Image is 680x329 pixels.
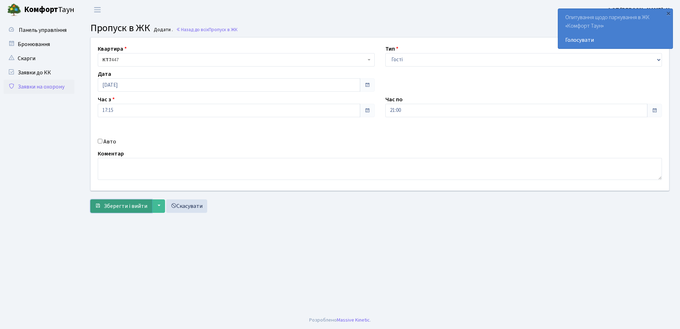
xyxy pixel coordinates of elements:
label: Час з [98,95,115,104]
div: Опитування щодо паркування в ЖК «Комфорт Таун» [558,9,673,49]
span: Панель управління [19,26,67,34]
b: КТ7 [102,56,111,63]
div: × [665,10,672,17]
button: Зберегти і вийти [90,199,152,213]
span: <b>КТ7</b>&nbsp;&nbsp;&nbsp;447 [98,53,375,67]
label: Квартира [98,45,127,53]
label: Тип [385,45,398,53]
b: Комфорт [24,4,58,15]
span: Таун [24,4,74,16]
a: Заявки до КК [4,66,74,80]
a: Заявки на охорону [4,80,74,94]
span: Пропуск в ЖК [209,26,238,33]
a: Скасувати [166,199,207,213]
span: Пропуск в ЖК [90,21,150,35]
a: Бронювання [4,37,74,51]
a: Massive Kinetic [337,316,370,324]
a: Голосувати [565,36,665,44]
a: ФОП [PERSON_NAME]. Н. [607,6,671,14]
label: Коментар [98,149,124,158]
label: Час по [385,95,403,104]
button: Переключити навігацію [89,4,106,16]
img: logo.png [7,3,21,17]
label: Авто [103,137,116,146]
span: Зберегти і вийти [104,202,147,210]
a: Панель управління [4,23,74,37]
span: <b>КТ7</b>&nbsp;&nbsp;&nbsp;447 [102,56,366,63]
a: Назад до всіхПропуск в ЖК [176,26,238,33]
label: Дата [98,70,111,78]
small: Додати . [152,27,173,33]
div: Розроблено . [309,316,371,324]
a: Скарги [4,51,74,66]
